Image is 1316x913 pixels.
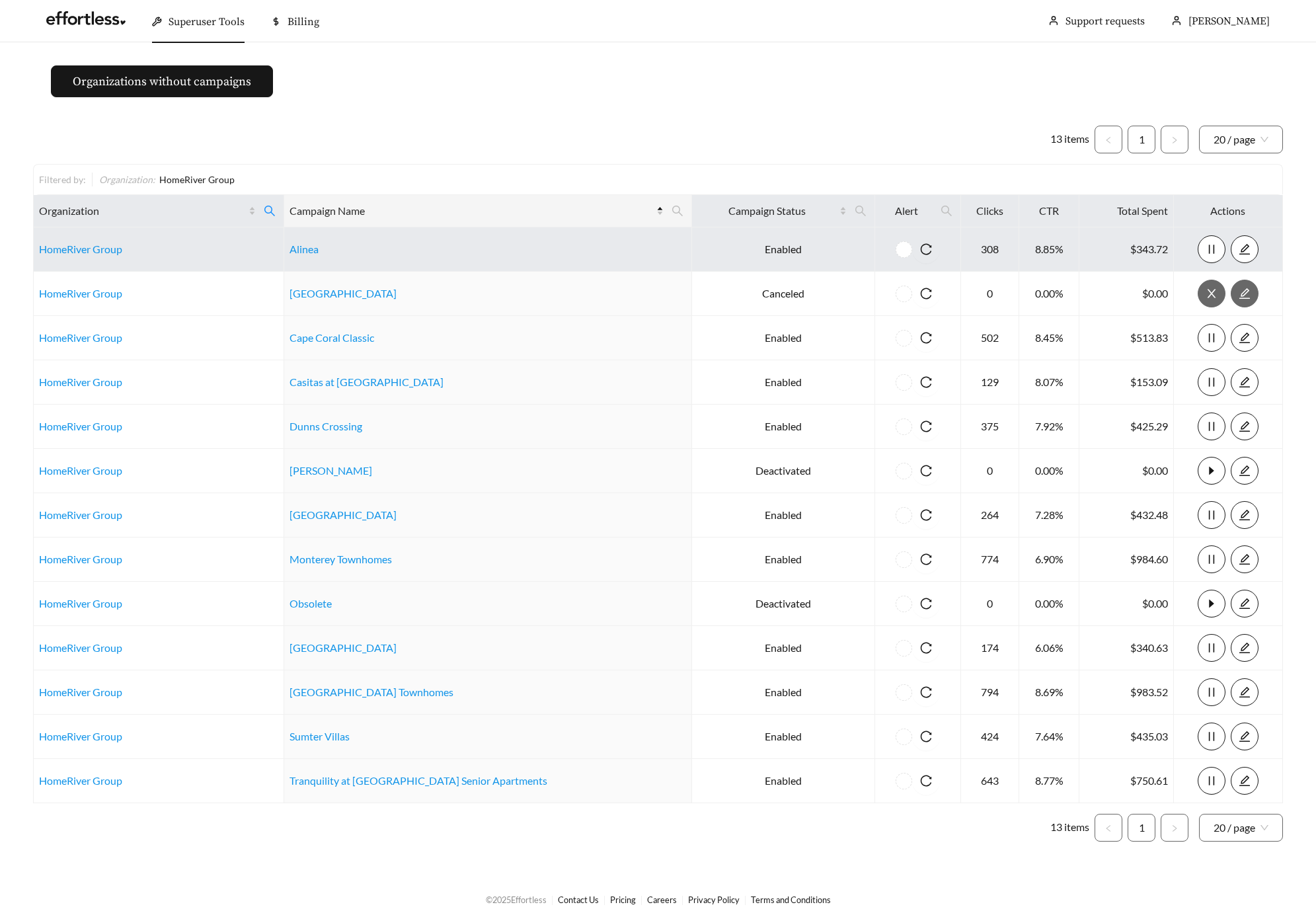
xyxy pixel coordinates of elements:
[692,626,875,670] td: Enabled
[692,360,875,405] td: Enabled
[1231,775,1258,787] span: edit
[290,597,332,610] a: Obsolete
[1198,332,1225,344] span: pause
[169,15,245,28] span: Superuser Tools
[961,195,1019,227] th: Clicks
[912,243,940,255] span: reload
[1019,626,1079,670] td: 6.06%
[39,774,122,787] a: HomeRiver Group
[1231,501,1258,529] button: edit
[1019,405,1079,449] td: 7.92%
[1050,126,1089,153] li: 13 items
[1231,642,1258,654] span: edit
[1231,376,1258,388] span: edit
[610,894,636,905] a: Pricing
[1198,376,1225,388] span: pause
[912,731,940,742] span: reload
[692,227,875,272] td: Enabled
[1231,508,1258,521] a: edit
[290,376,444,388] a: Casitas at [GEOGRAPHIC_DATA]
[1198,686,1225,698] span: pause
[1079,316,1173,360] td: $513.83
[39,464,122,477] a: HomeRiver Group
[961,316,1019,360] td: 502
[290,508,397,521] a: [GEOGRAPHIC_DATA]
[1104,136,1112,144] span: left
[1128,126,1155,153] a: 1
[692,272,875,316] td: Canceled
[961,715,1019,759] td: 424
[1079,227,1173,272] td: $343.72
[1231,686,1258,698] span: edit
[647,894,677,905] a: Careers
[1095,814,1122,842] li: Previous Page
[1161,126,1188,153] button: right
[290,641,397,654] a: [GEOGRAPHIC_DATA]
[486,894,547,905] span: © 2025 Effortless
[961,493,1019,537] td: 264
[1019,582,1079,626] td: 0.00%
[39,203,246,219] span: Organization
[1079,759,1173,803] td: $750.61
[1079,360,1173,405] td: $153.09
[692,405,875,449] td: Enabled
[1019,195,1079,227] th: CTR
[912,501,940,529] button: reload
[912,598,940,610] span: reload
[290,203,654,219] span: Campaign Name
[880,203,933,219] span: Alert
[912,678,940,706] button: reload
[961,272,1019,316] td: 0
[290,464,372,477] a: [PERSON_NAME]
[1231,590,1258,617] button: edit
[1095,126,1122,153] button: left
[290,331,374,344] a: Cape Coral Classic
[1079,715,1173,759] td: $435.03
[961,449,1019,493] td: 0
[912,376,940,388] span: reload
[1198,723,1225,750] button: pause
[1079,405,1173,449] td: $425.29
[961,582,1019,626] td: 0
[1198,731,1225,742] span: pause
[1079,626,1173,670] td: $340.63
[1198,545,1225,573] button: pause
[1231,235,1258,263] button: edit
[1079,272,1173,316] td: $0.00
[1231,324,1258,352] button: edit
[1104,824,1112,832] span: left
[1019,449,1079,493] td: 0.00%
[73,73,251,91] span: Organizations without campaigns
[1231,413,1258,440] button: edit
[1198,368,1225,396] button: pause
[912,368,940,396] button: reload
[1231,641,1258,654] a: edit
[1198,678,1225,706] button: pause
[159,174,235,185] span: HomeRiver Group
[692,670,875,715] td: Enabled
[1231,553,1258,565] a: edit
[692,537,875,582] td: Enabled
[1198,324,1225,352] button: pause
[1079,670,1173,715] td: $983.52
[692,759,875,803] td: Enabled
[1231,331,1258,344] a: edit
[1079,493,1173,537] td: $432.48
[692,715,875,759] td: Enabled
[912,420,940,432] span: reload
[290,730,350,742] a: Sumter Villas
[39,730,122,742] a: HomeRiver Group
[39,686,122,698] a: HomeRiver Group
[1161,814,1188,842] li: Next Page
[39,597,122,610] a: HomeRiver Group
[1198,553,1225,565] span: pause
[39,641,122,654] a: HomeRiver Group
[912,634,940,662] button: reload
[39,553,122,565] a: HomeRiver Group
[1231,243,1258,255] span: edit
[1231,597,1258,610] a: edit
[961,626,1019,670] td: 174
[1198,420,1225,432] span: pause
[941,205,952,217] span: search
[1231,376,1258,388] a: edit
